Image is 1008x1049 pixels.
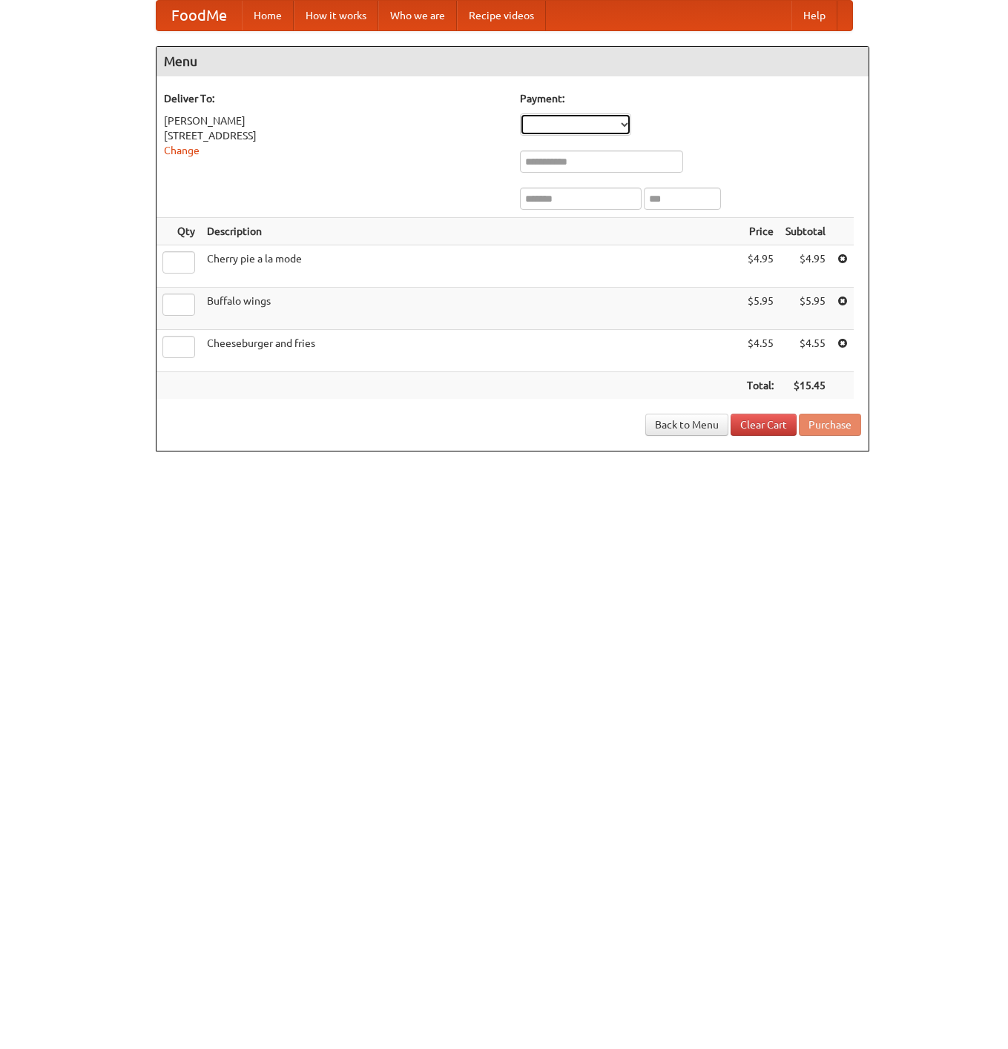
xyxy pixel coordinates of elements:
[164,128,505,143] div: [STREET_ADDRESS]
[201,245,741,288] td: Cherry pie a la mode
[780,245,831,288] td: $4.95
[164,145,200,156] a: Change
[157,218,201,245] th: Qty
[741,288,780,330] td: $5.95
[201,288,741,330] td: Buffalo wings
[780,372,831,400] th: $15.45
[780,218,831,245] th: Subtotal
[780,330,831,372] td: $4.55
[242,1,294,30] a: Home
[201,218,741,245] th: Description
[731,414,797,436] a: Clear Cart
[645,414,728,436] a: Back to Menu
[457,1,546,30] a: Recipe videos
[741,330,780,372] td: $4.55
[201,330,741,372] td: Cheeseburger and fries
[741,218,780,245] th: Price
[164,91,505,106] h5: Deliver To:
[780,288,831,330] td: $5.95
[741,372,780,400] th: Total:
[799,414,861,436] button: Purchase
[791,1,837,30] a: Help
[294,1,378,30] a: How it works
[157,47,869,76] h4: Menu
[741,245,780,288] td: $4.95
[157,1,242,30] a: FoodMe
[520,91,861,106] h5: Payment:
[164,113,505,128] div: [PERSON_NAME]
[378,1,457,30] a: Who we are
